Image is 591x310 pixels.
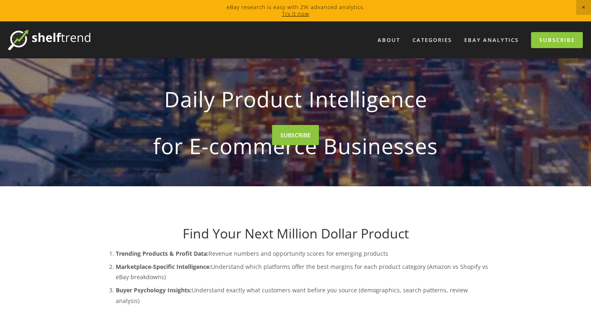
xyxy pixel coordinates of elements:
[116,263,211,271] strong: Marketplace-Specific Intelligence:
[99,226,492,241] h1: Find Your Next Million Dollar Product
[8,30,90,50] img: ShelfTrend
[116,250,208,257] strong: Trending Products & Profit Data:
[112,80,479,118] strong: Daily Product Intelligence
[112,127,479,165] strong: for E-commerce Businesses
[459,33,524,47] a: eBay Analytics
[407,33,457,47] div: Categories
[116,248,492,259] p: Revenue numbers and opportunity scores for emerging products
[272,125,319,145] a: SUBSCRIBE
[116,286,192,294] strong: Buyer Psychology Insights:
[531,32,583,48] a: Subscribe
[116,285,492,305] p: Understand exactly what customers want before you source (demographics, search patterns, review a...
[282,10,309,17] a: Try it now
[372,33,405,47] a: About
[116,261,492,282] p: Understand which platforms offer the best margins for each product category (Amazon vs Shopify vs...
